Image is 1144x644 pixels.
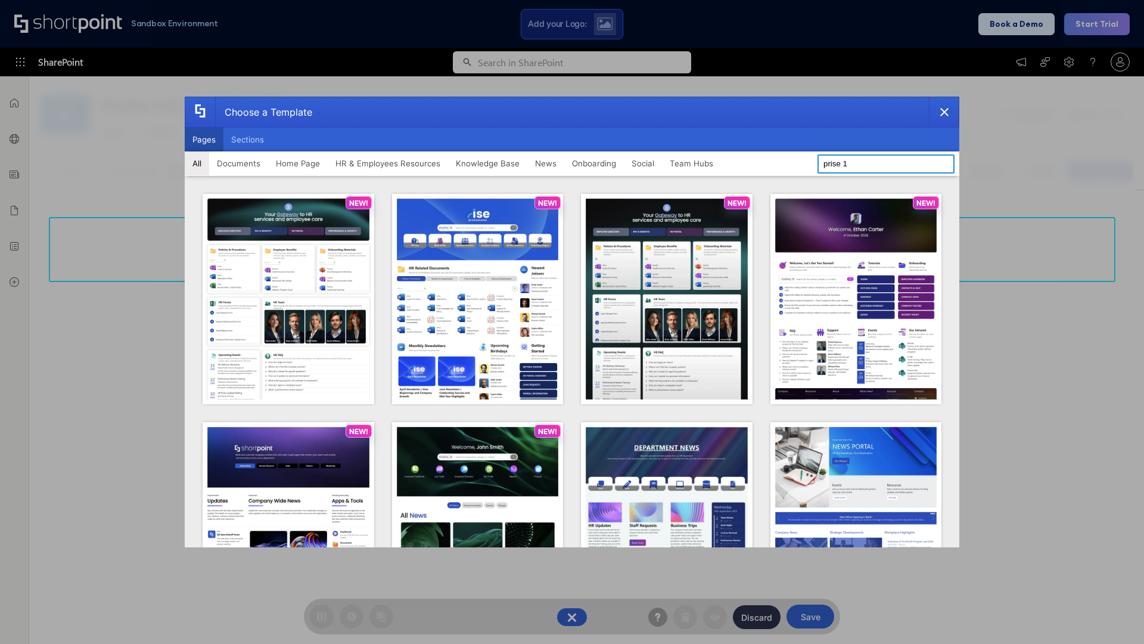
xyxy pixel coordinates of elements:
button: Pages [185,128,223,151]
button: Knowledge Base [448,151,527,175]
iframe: Chat Widget [1084,587,1144,644]
div: template selector [185,97,959,547]
button: Onboarding [564,151,624,175]
button: HR & Employees Resources [328,151,448,175]
p: NEW! [538,427,557,436]
input: Search [817,154,955,174]
button: Team Hubs [662,151,721,175]
button: Home Page [268,151,328,175]
button: Documents [209,151,268,175]
p: NEW! [916,199,935,208]
button: Social [624,151,662,175]
p: NEW! [728,199,747,208]
button: News [527,151,564,175]
p: NEW! [349,427,368,436]
button: All [185,151,209,175]
div: Choose a Template [215,97,312,127]
button: Sections [223,128,272,151]
p: NEW! [349,199,368,208]
p: NEW! [538,199,557,208]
